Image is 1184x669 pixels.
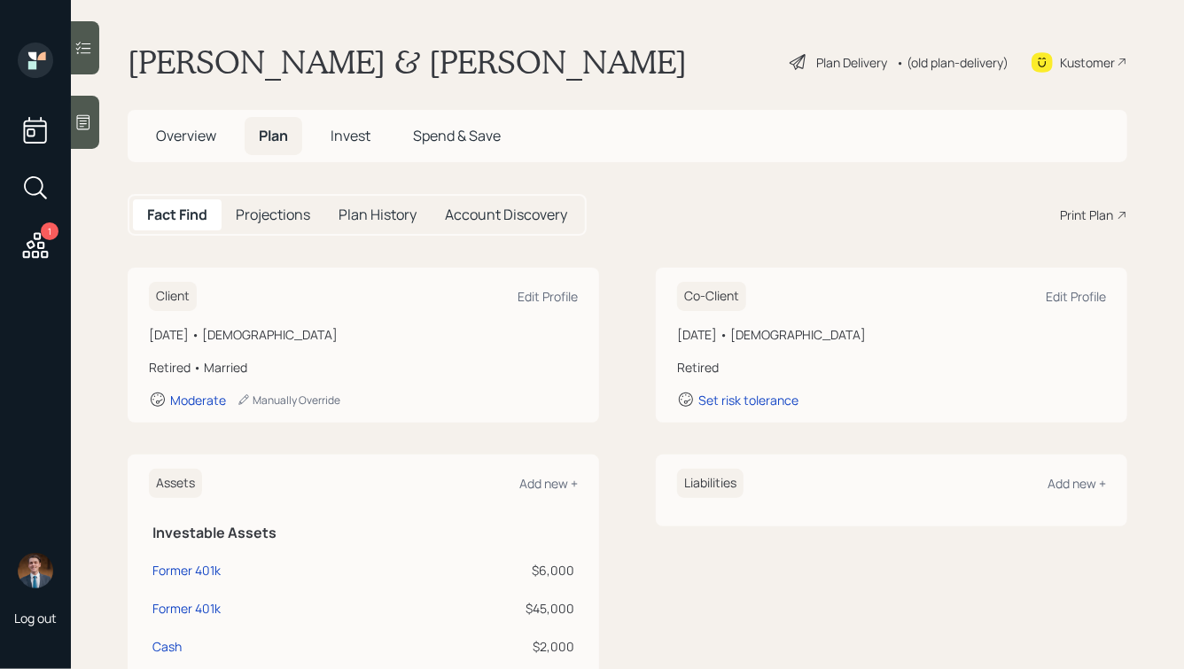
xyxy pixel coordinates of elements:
h5: Fact Find [147,206,207,223]
div: Add new + [1048,475,1106,492]
h5: Investable Assets [152,525,574,541]
div: [DATE] • [DEMOGRAPHIC_DATA] [677,325,1106,344]
img: hunter_neumayer.jpg [18,553,53,588]
h5: Account Discovery [445,206,567,223]
span: Invest [331,126,370,145]
h5: Projections [236,206,310,223]
div: Log out [14,610,57,626]
div: [DATE] • [DEMOGRAPHIC_DATA] [149,325,578,344]
h6: Liabilities [677,469,744,498]
div: Kustomer [1060,53,1115,72]
div: Add new + [519,475,578,492]
h1: [PERSON_NAME] & [PERSON_NAME] [128,43,687,82]
div: Print Plan [1060,206,1113,224]
div: Edit Profile [518,288,578,305]
span: Overview [156,126,216,145]
div: Retired • Married [149,358,578,377]
span: Spend & Save [413,126,501,145]
div: Moderate [170,392,226,408]
div: Set risk tolerance [698,392,798,408]
h6: Assets [149,469,202,498]
h5: Plan History [339,206,417,223]
div: Plan Delivery [816,53,887,72]
h6: Co-Client [677,282,746,311]
div: Retired [677,358,1106,377]
div: Edit Profile [1046,288,1106,305]
div: $2,000 [401,637,574,656]
div: Manually Override [237,393,340,408]
div: Cash [152,637,182,656]
h6: Client [149,282,197,311]
div: • (old plan-delivery) [896,53,1009,72]
div: Former 401k [152,561,221,580]
div: Former 401k [152,599,221,618]
span: Plan [259,126,288,145]
div: $6,000 [401,561,574,580]
div: $45,000 [401,599,574,618]
div: 1 [41,222,58,240]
